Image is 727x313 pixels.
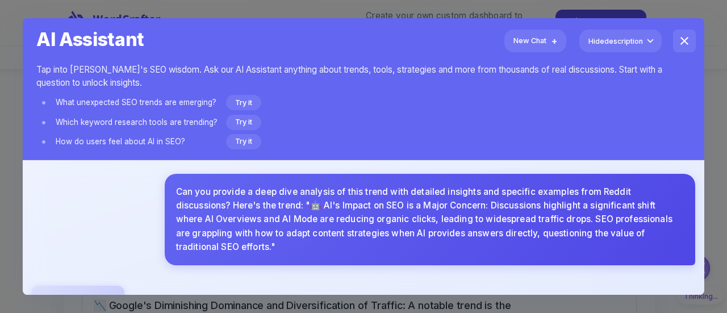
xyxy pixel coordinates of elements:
button: Try it [226,115,261,130]
button: Try it [226,134,261,149]
button: Hidedescription [579,30,662,52]
h5: AI Assistant [36,23,691,52]
span: Hide description [588,35,643,47]
p: Thinking… [75,293,115,305]
span: What unexpected SEO trends are emerging? [56,97,226,108]
p: Can you provide a deep dive analysis of this trend with detailed insights and specific examples f... [176,185,684,254]
p: Tap into [PERSON_NAME]'s SEO wisdom. Ask our AI Assistant anything about trends, tools, strategie... [36,64,691,90]
span: Which keyword research tools are trending? [56,117,226,128]
button: New Chat [504,30,566,52]
button: Try it [226,95,261,110]
button: close [673,30,696,52]
span: How do users feel about AI in SEO? [56,136,226,147]
span: New Chat [513,35,546,47]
